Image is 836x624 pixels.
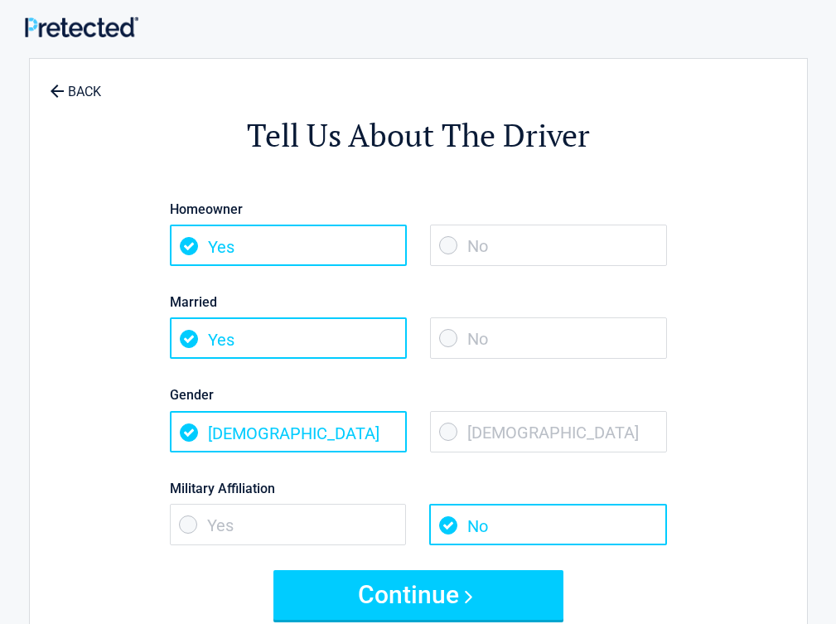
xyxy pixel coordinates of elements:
span: No [430,317,667,359]
label: Gender [170,384,667,406]
h2: Tell Us About The Driver [121,114,716,157]
span: No [430,225,667,266]
a: BACK [46,70,104,99]
label: Military Affiliation [170,477,667,500]
span: Yes [170,504,407,545]
span: No [429,504,666,545]
span: [DEMOGRAPHIC_DATA] [170,411,407,452]
button: Continue [273,570,563,620]
label: Married [170,291,667,313]
span: Yes [170,225,407,266]
span: Yes [170,317,407,359]
img: Main Logo [25,17,138,37]
span: [DEMOGRAPHIC_DATA] [430,411,667,452]
label: Homeowner [170,198,667,220]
